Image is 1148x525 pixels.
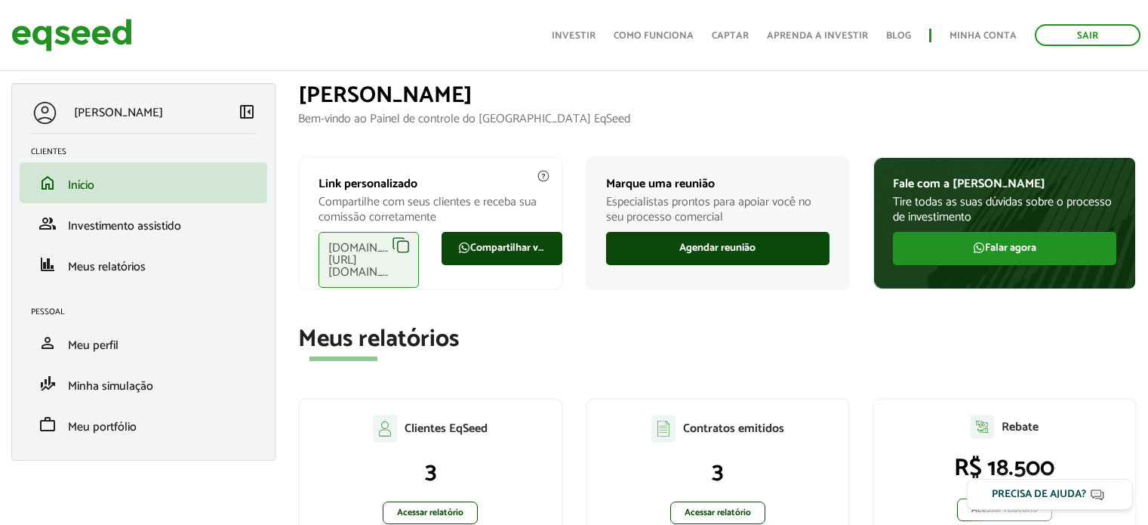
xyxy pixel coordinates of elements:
p: Compartilhe com seus clientes e receba sua comissão corretamente [319,195,542,224]
a: Acessar relatório [383,502,478,524]
img: agent-meulink-info2.svg [537,169,550,183]
a: Captar [712,31,749,41]
img: FaWhatsapp.svg [458,242,470,254]
span: work [38,415,57,434]
a: financeMeus relatórios [31,255,256,273]
p: Especialistas prontos para apoiar você no seu processo comercial [606,195,829,224]
p: [PERSON_NAME] [74,106,163,120]
h2: Clientes [31,147,267,156]
a: Aprenda a investir [767,31,868,41]
p: R$ 18.500 [889,454,1120,483]
span: left_panel_close [238,103,256,121]
li: Meu perfil [20,323,267,363]
span: Minha simulação [68,376,153,397]
div: [DOMAIN_NAME][URL][DOMAIN_NAME] [319,232,419,288]
img: FaWhatsapp.svg [973,242,985,254]
li: Meus relatórios [20,244,267,285]
a: Sair [1035,24,1140,46]
a: homeInício [31,174,256,192]
p: Contratos emitidos [683,422,784,436]
a: finance_modeMinha simulação [31,375,256,393]
a: Minha conta [949,31,1017,41]
span: person [38,334,57,352]
a: Blog [886,31,911,41]
a: Investir [552,31,596,41]
span: Meus relatórios [68,257,146,277]
li: Investimento assistido [20,203,267,244]
span: Meu perfil [68,335,118,356]
li: Início [20,162,267,203]
p: Bem-vindo ao Painel de controle do [GEOGRAPHIC_DATA] EqSeed [298,112,1137,126]
a: Compartilhar via WhatsApp [442,232,562,265]
p: Clientes EqSeed [405,422,488,436]
li: Meu portfólio [20,404,267,445]
h2: Meus relatórios [298,326,1137,353]
li: Minha simulação [20,363,267,404]
a: Colapsar menu [238,103,256,124]
a: Acessar relatório [670,502,765,524]
img: EqSeed [11,15,132,55]
p: Rebate [1002,420,1039,434]
img: agent-clientes.svg [373,415,397,442]
a: Falar agora [893,232,1116,265]
a: workMeu portfólio [31,415,256,434]
p: Fale com a [PERSON_NAME] [893,177,1116,191]
a: groupInvestimento assistido [31,215,256,233]
a: personMeu perfil [31,334,256,352]
h2: Pessoal [31,307,267,317]
span: Investimento assistido [68,216,181,236]
span: finance_mode [38,375,57,393]
p: Tire todas as suas dúvidas sobre o processo de investimento [893,195,1116,224]
p: 3 [602,458,833,486]
a: Agendar reunião [606,232,829,265]
p: Link personalizado [319,177,542,191]
span: Meu portfólio [68,417,137,437]
a: Como funciona [614,31,694,41]
span: Início [68,175,94,196]
span: group [38,215,57,233]
a: Acessar relatório [957,499,1052,521]
p: Marque uma reunião [606,177,829,191]
p: 3 [315,458,546,486]
h1: [PERSON_NAME] [298,83,1137,108]
span: finance [38,255,57,273]
img: agent-relatorio.svg [970,415,994,439]
img: agent-contratos.svg [651,415,676,443]
span: home [38,174,57,192]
